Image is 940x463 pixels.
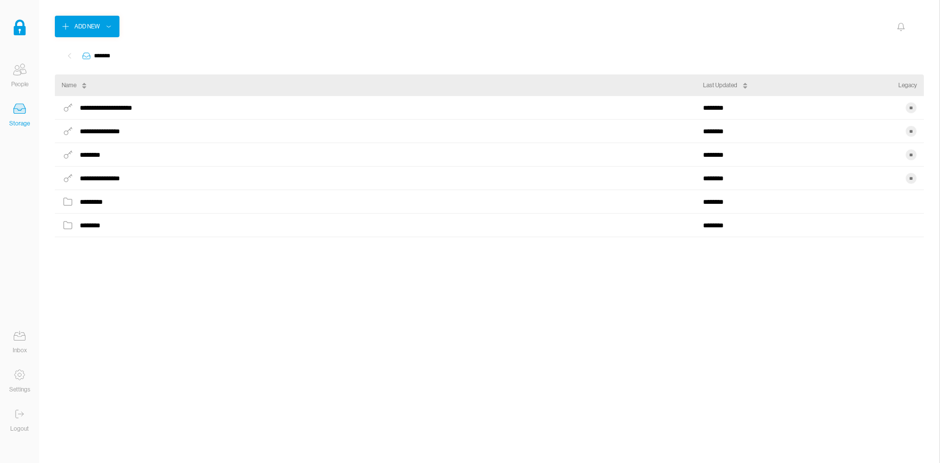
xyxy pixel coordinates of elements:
div: Name [62,80,76,90]
div: Last Updated [703,80,737,90]
div: Add New [74,22,100,31]
button: Add New [55,16,119,37]
div: Inbox [13,345,27,355]
div: Legacy [898,80,917,90]
div: Logout [10,424,29,434]
div: People [11,79,28,89]
div: Storage [9,119,30,128]
div: Settings [9,385,30,394]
